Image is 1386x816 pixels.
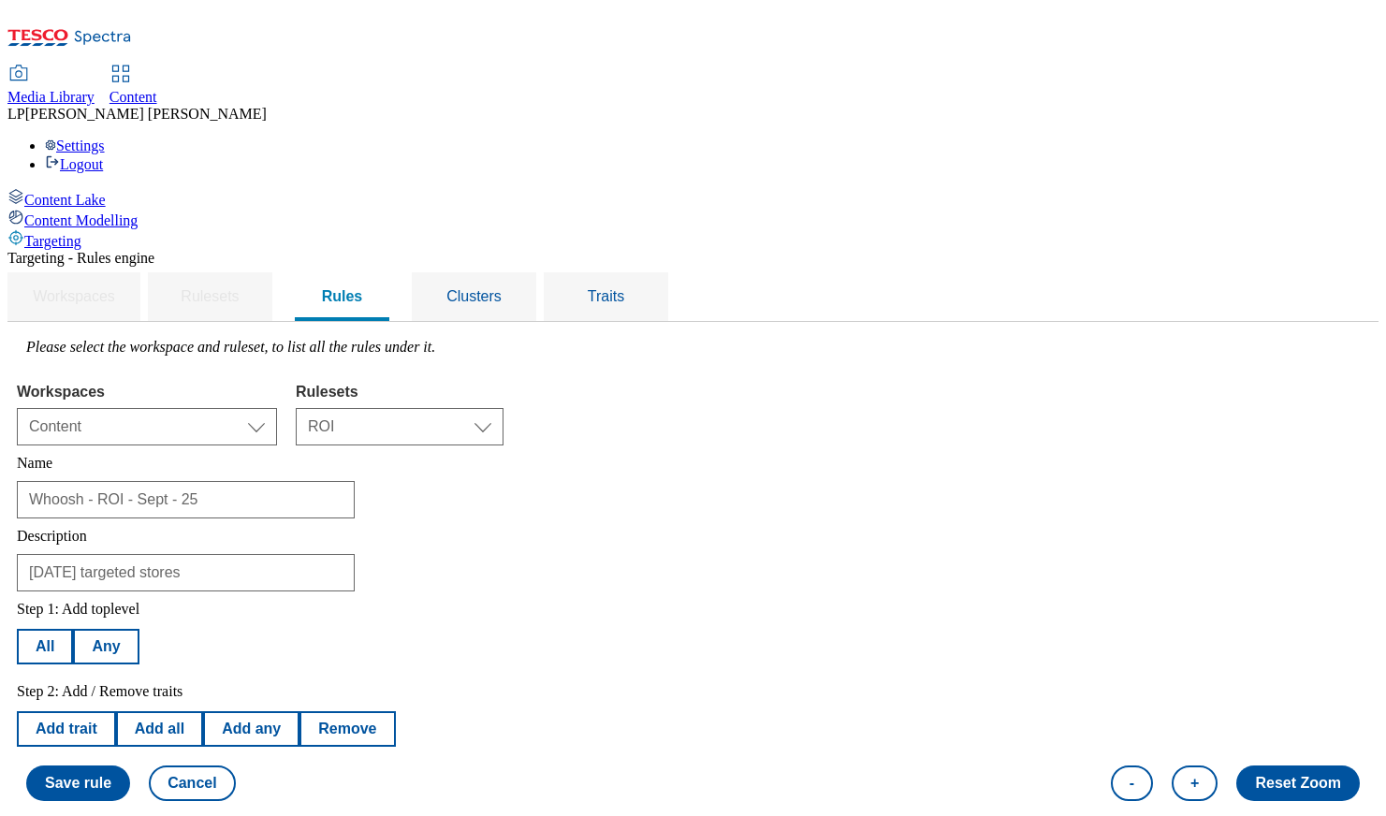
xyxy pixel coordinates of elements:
[7,229,1379,250] a: Targeting
[7,106,25,122] span: LP
[7,209,1379,229] a: Content Modelling
[17,601,139,617] label: Step 1: Add toplevel
[7,188,1379,209] a: Content Lake
[203,711,299,747] button: Add any
[26,765,130,801] button: Save rule
[26,339,435,355] label: Please select the workspace and ruleset, to list all the rules under it.
[45,156,103,172] a: Logout
[17,528,87,544] label: Description
[299,711,395,747] button: Remove
[17,629,73,664] button: All
[446,288,502,304] span: Clusters
[296,384,503,401] label: Rulesets
[45,138,105,153] a: Settings
[17,554,355,591] input: Enter description
[109,89,157,105] span: Content
[109,66,157,106] a: Content
[116,711,203,747] button: Add all
[1236,765,1360,801] button: Reset Zoom
[24,233,81,249] span: Targeting
[25,106,267,122] span: [PERSON_NAME] [PERSON_NAME]
[17,481,355,518] input: Enter name
[17,683,182,699] label: Step 2: Add / Remove traits
[7,89,95,105] span: Media Library
[149,765,235,801] button: Cancel
[17,455,52,471] label: Name
[24,212,138,228] span: Content Modelling
[7,66,95,106] a: Media Library
[17,711,116,747] button: Add trait
[24,192,106,208] span: Content Lake
[7,250,1379,267] div: Targeting - Rules engine
[73,629,139,664] button: Any
[588,288,624,304] span: Traits
[1172,765,1218,801] button: +
[17,384,277,401] label: Workspaces
[322,288,363,304] span: Rules
[1111,765,1153,801] button: -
